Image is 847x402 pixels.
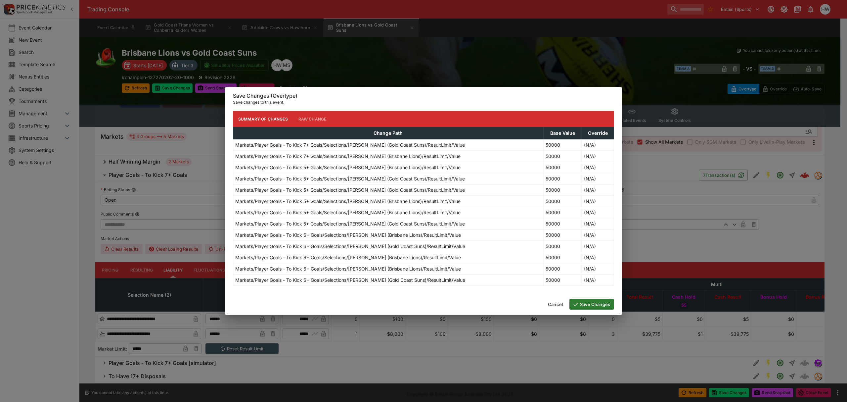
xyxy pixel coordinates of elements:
[569,299,614,310] button: Save Changes
[543,241,582,252] td: 50000
[235,153,461,160] p: Markets/Player Goals - To Kick 7+ Goals/Selections/[PERSON_NAME] (Brisbane Lions)/ResultLimit/Value
[543,162,582,173] td: 50000
[235,243,465,250] p: Markets/Player Goals - To Kick 6+ Goals/Selections/[PERSON_NAME] (Gold Coast Suns)/ResultLimit/Value
[233,111,293,127] button: Summary of Changes
[582,151,614,162] td: (N/A)
[582,173,614,184] td: (N/A)
[582,162,614,173] td: (N/A)
[543,139,582,151] td: 50000
[235,209,461,216] p: Markets/Player Goals - To Kick 5+ Goals/Selections/[PERSON_NAME] (Brisbane Lions)/ResultLimit/Value
[235,220,465,227] p: Markets/Player Goals - To Kick 5+ Goals/Selections/[PERSON_NAME] (Gold Coast Suns)/ResultLimit/Value
[582,139,614,151] td: (N/A)
[235,198,461,205] p: Markets/Player Goals - To Kick 5+ Goals/Selections/[PERSON_NAME] (Brisbane Lions)/ResultLimit/Value
[582,229,614,241] td: (N/A)
[233,127,544,139] th: Change Path
[235,265,461,272] p: Markets/Player Goals - To Kick 6+ Goals/Selections/[PERSON_NAME] (Brisbane Lions)/ResultLimit/Value
[235,141,465,148] p: Markets/Player Goals - To Kick 7+ Goals/Selections/[PERSON_NAME] (Gold Coast Suns)/ResultLimit/Value
[582,196,614,207] td: (N/A)
[582,218,614,229] td: (N/A)
[235,231,461,238] p: Markets/Player Goals - To Kick 6+ Goals/Selections/[PERSON_NAME] (Brisbane Lions)/ResultLimit/Value
[543,207,582,218] td: 50000
[233,92,614,99] h6: Save Changes (Overtype)
[543,184,582,196] td: 50000
[582,275,614,286] td: (N/A)
[582,263,614,275] td: (N/A)
[543,275,582,286] td: 50000
[543,263,582,275] td: 50000
[582,207,614,218] td: (N/A)
[543,218,582,229] td: 50000
[543,173,582,184] td: 50000
[543,127,582,139] th: Base Value
[582,241,614,252] td: (N/A)
[582,127,614,139] th: Override
[582,184,614,196] td: (N/A)
[235,164,461,171] p: Markets/Player Goals - To Kick 5+ Goals/Selections/[PERSON_NAME] (Brisbane Lions)/ResultLimit/Value
[233,99,614,106] p: Save changes to this event.
[235,276,465,283] p: Markets/Player Goals - To Kick 6+ Goals/Selections/[PERSON_NAME] (Gold Coast Suns)/ResultLimit/Value
[544,299,567,310] button: Cancel
[543,229,582,241] td: 50000
[235,175,465,182] p: Markets/Player Goals - To Kick 5+ Goals/Selections/[PERSON_NAME] (Gold Coast Suns)/ResultLimit/Value
[582,252,614,263] td: (N/A)
[235,254,461,261] p: Markets/Player Goals - To Kick 6+ Goals/Selections/[PERSON_NAME] (Brisbane Lions)/ResultLimit/Value
[235,186,465,193] p: Markets/Player Goals - To Kick 5+ Goals/Selections/[PERSON_NAME] (Gold Coast Suns)/ResultLimit/Value
[543,196,582,207] td: 50000
[543,151,582,162] td: 50000
[293,111,332,127] button: Raw Change
[543,252,582,263] td: 50000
